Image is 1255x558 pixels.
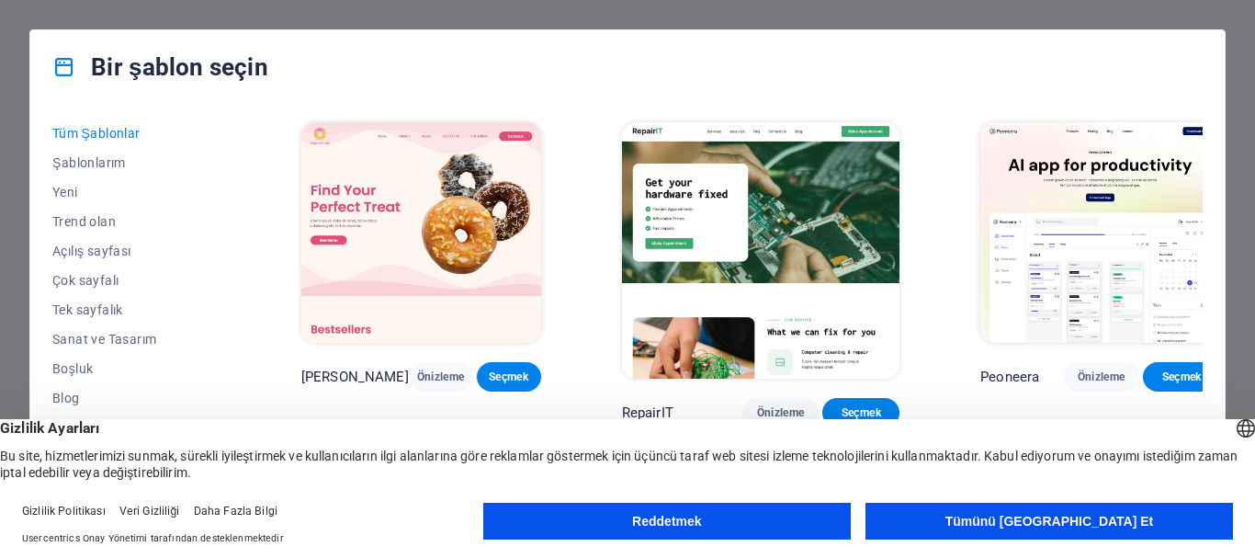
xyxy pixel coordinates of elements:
button: Sanat ve Tasarım [52,325,220,354]
font: Önizleme [417,370,465,383]
button: Şablonlarım [52,148,220,177]
font: Seçmek [1162,370,1202,383]
button: Önizleme [1063,362,1140,392]
button: Önizleme [742,398,820,427]
button: Seçmek [477,362,541,392]
button: Boşluk [52,354,220,383]
font: Peoneera [980,369,1039,385]
img: RepairIT [622,122,900,379]
button: Açılış sayfası [52,236,220,266]
img: Peoneera [980,122,1220,343]
button: Tek sayfalık [52,295,220,325]
font: RepairIT [622,404,673,421]
button: Çok sayfalı [52,266,220,295]
font: Trend olan [52,214,116,229]
img: Şeker Hamuru [301,122,541,343]
font: Açılış sayfası [52,244,131,258]
font: Yeni [52,185,78,199]
font: [PERSON_NAME] [301,369,409,385]
font: Seçmek [842,406,881,419]
font: Önizleme [757,406,805,419]
font: Önizleme [1078,370,1125,383]
font: Çok sayfalı [52,273,119,288]
font: Seçmek [489,370,528,383]
button: Yeni [52,177,220,207]
button: Seçmek [1143,362,1220,392]
button: Blog [52,383,220,413]
button: İşletme [52,413,220,442]
font: Bir şablon seçin [91,53,268,81]
font: Blog [52,391,80,405]
button: Önizleme [409,362,473,392]
button: Tüm Şablonlar [52,119,220,148]
font: Sanat ve Tasarım [52,332,156,347]
font: Tek sayfalık [52,302,123,317]
font: Boşluk [52,361,93,376]
button: Seçmek [822,398,899,427]
button: Trend olan [52,207,220,236]
font: Tüm Şablonlar [52,126,141,141]
font: Şablonlarım [52,155,126,170]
